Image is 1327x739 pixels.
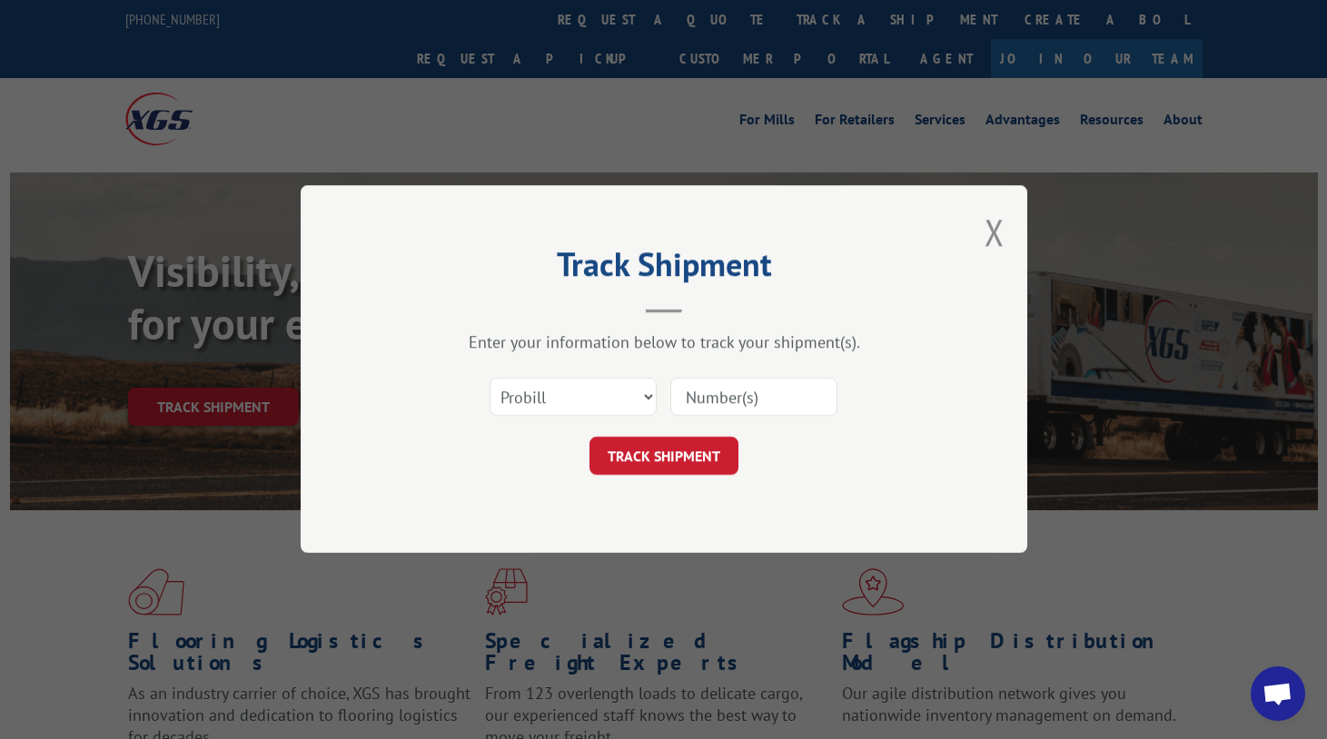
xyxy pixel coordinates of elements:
div: Open chat [1251,666,1305,721]
input: Number(s) [670,379,837,417]
button: Close modal [985,208,1005,256]
button: TRACK SHIPMENT [589,438,738,476]
div: Enter your information below to track your shipment(s). [391,332,936,353]
h2: Track Shipment [391,251,936,286]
